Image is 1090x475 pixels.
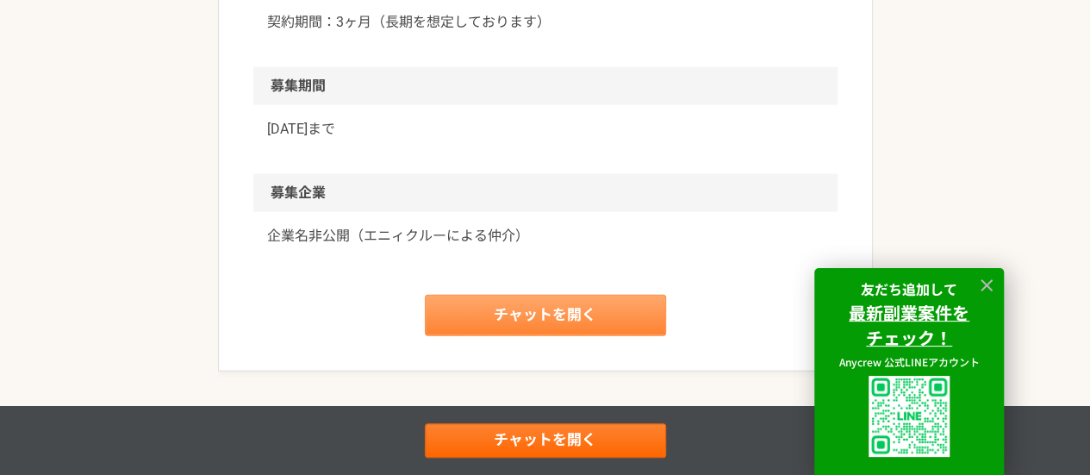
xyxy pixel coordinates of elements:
[425,423,666,458] a: チャットを開く
[425,295,666,336] a: チャットを開く
[861,278,957,299] strong: 友だち追加して
[253,174,838,212] h2: 募集企業
[866,325,952,350] strong: チェック！
[869,376,950,457] img: uploaded%2F9x3B4GYyuJhK5sXzQK62fPT6XL62%2F_1i3i91es70ratxpc0n6.png
[267,226,824,247] a: 企業名非公開（エニィクルーによる仲介）
[267,119,824,140] p: [DATE]まで
[866,328,952,349] a: チェック！
[849,300,969,325] strong: 最新副業案件を
[253,67,838,105] h2: 募集期間
[849,303,969,324] a: 最新副業案件を
[839,354,980,369] span: Anycrew 公式LINEアカウント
